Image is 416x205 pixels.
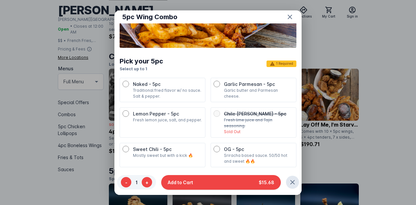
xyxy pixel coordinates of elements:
button: Add to Cart$15.68 [161,175,281,190]
span: 5pc Wing Combo [122,12,177,22]
p: Fresh lemon juice, salt, and pepper. [133,117,202,123]
span: OG - 5pc [224,146,244,152]
span: Sweet Chili - 5pc [133,146,172,152]
div: Pick your 5pc [120,56,163,66]
span: 1 [131,179,142,186]
span: Naked - 5pc [133,81,161,87]
p: Garlic butter and Parmesan cheese. [224,88,293,99]
span: $15.68 [259,179,274,186]
span: Add to Cart [168,179,193,186]
p: Mostly sweet but with a kick 🔥 [133,153,202,158]
span: Chile [PERSON_NAME] - 5pc [224,111,286,116]
p: Select up to 1 [120,66,163,72]
span: Garlic Parmesan - 5pc [224,81,275,87]
button: + [142,177,152,187]
button: - [121,177,131,187]
p: Sold Out [224,129,293,135]
p: Fresh lime juice and Tajin seasoning. [224,117,293,129]
p: Traditional fried flavor w/ no sauce. Salt & pepper. [133,88,202,99]
span: Lemon Pepper - 5pc [133,111,179,116]
span: 1 Required [266,61,296,67]
p: Sriracha based sauce. 50/50 hot and sweet 🔥🔥 [224,153,293,164]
